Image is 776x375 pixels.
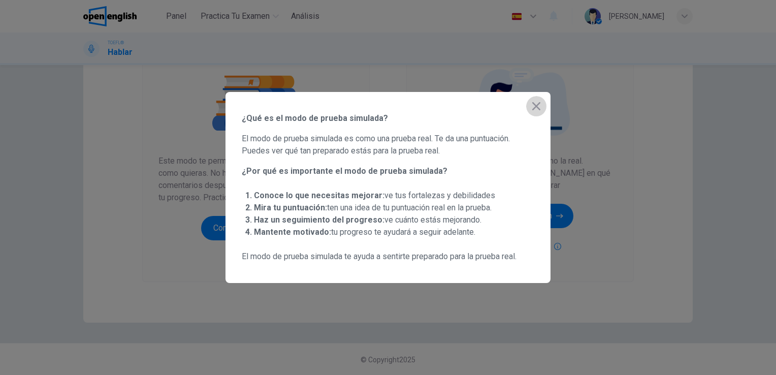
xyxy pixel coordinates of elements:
strong: Haz un seguimiento del progreso: [254,215,384,225]
span: ¿Por qué es importante el modo de prueba simulada? [242,165,534,177]
strong: Mantente motivado: [254,227,331,237]
strong: Mira tu puntuación: [254,203,327,212]
span: tu progreso te ayudará a seguir adelante. [254,227,475,237]
span: El modo de prueba simulada es como una prueba real. Te da una puntuación. Puedes ver qué tan prep... [242,133,534,157]
span: ¿Qué es el modo de prueba simulada? [242,112,534,124]
span: ve tus fortalezas y debilidades [254,191,495,200]
span: ten una idea de tu puntuación real en la prueba. [254,203,492,212]
strong: Conoce lo que necesitas mejorar: [254,191,384,200]
span: El modo de prueba simulada te ayuda a sentirte preparado para la prueba real. [242,251,534,263]
span: ve cuánto estás mejorando. [254,215,481,225]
